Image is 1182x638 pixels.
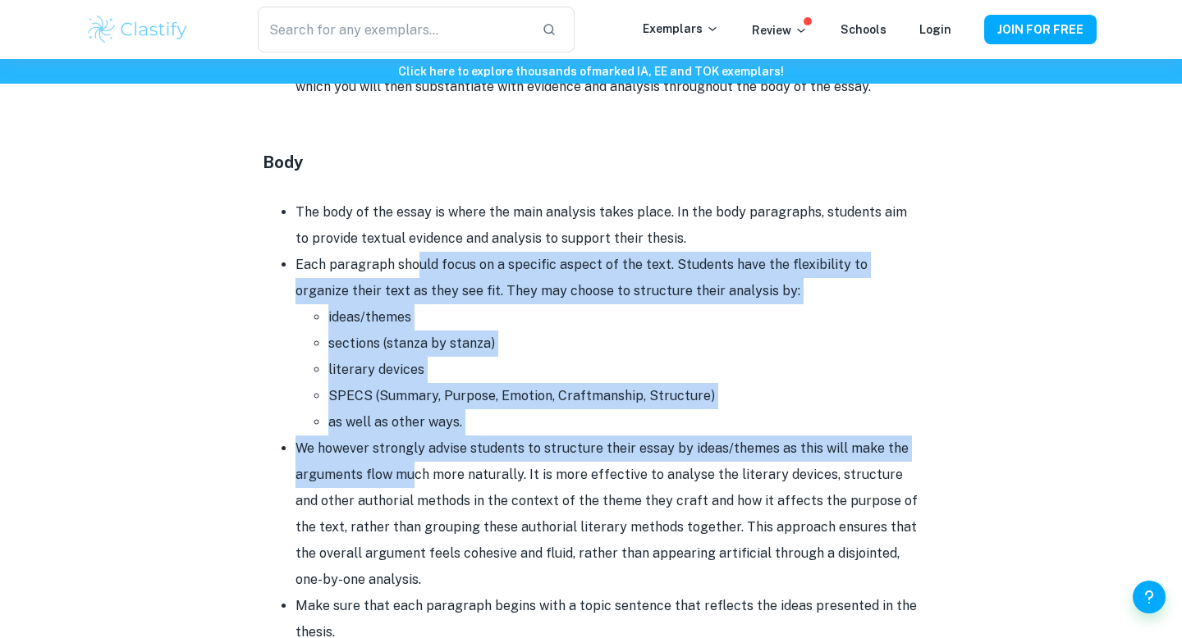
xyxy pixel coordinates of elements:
p: Exemplars [643,20,719,38]
h4: Body [263,150,919,175]
li: Each paragraph should focus on a specific aspect of the text. Students have the flexibility to or... [295,252,919,435]
li: ideas/themes [328,304,919,330]
a: Schools [841,23,886,36]
a: Login [919,23,951,36]
img: Clastify logo [85,13,190,46]
li: The body of the essay is where the main analysis takes place. In the body paragraphs, students ai... [295,199,919,252]
li: We however strongly advise students to structure their essay by ideas/themes as this will make th... [295,435,919,593]
button: JOIN FOR FREE [984,15,1097,44]
p: Review [752,21,808,39]
li: as well as other ways. [328,409,919,435]
li: sections (stanza by stanza) [328,330,919,357]
button: Help and Feedback [1133,581,1166,613]
input: Search for any exemplars... [258,7,529,52]
li: SPECS (Summary, Purpose, Emotion, Craftmanship, Structure) [328,383,919,409]
li: literary devices [328,357,919,383]
h6: Click here to explore thousands of marked IA, EE and TOK exemplars ! [3,62,1179,80]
